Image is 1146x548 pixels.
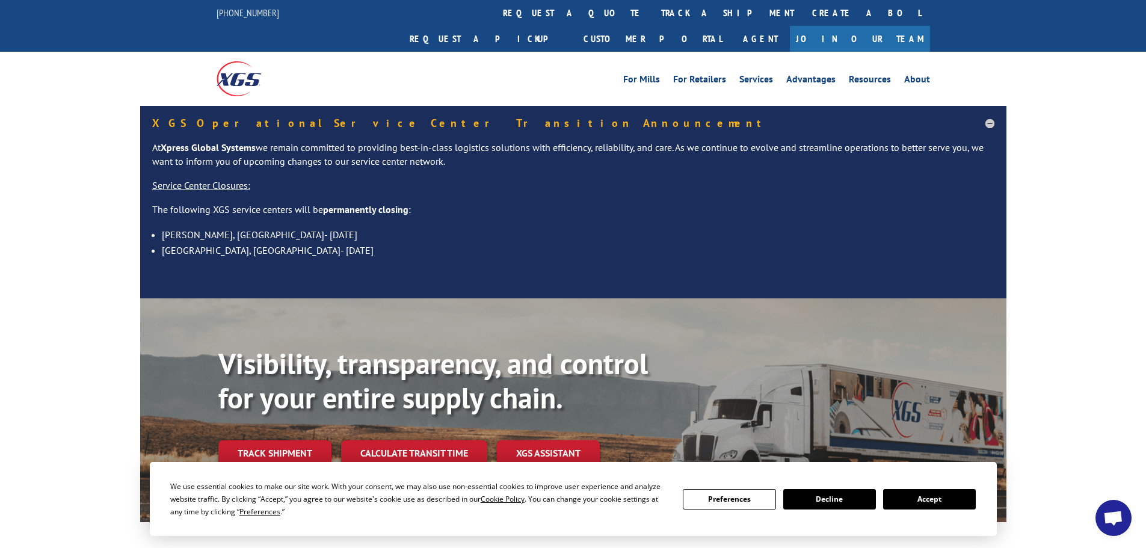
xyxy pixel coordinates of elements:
[161,141,256,153] strong: Xpress Global Systems
[162,242,994,258] li: [GEOGRAPHIC_DATA], [GEOGRAPHIC_DATA]- [DATE]
[739,75,773,88] a: Services
[904,75,930,88] a: About
[497,440,600,466] a: XGS ASSISTANT
[162,227,994,242] li: [PERSON_NAME], [GEOGRAPHIC_DATA]- [DATE]
[150,462,997,536] div: Cookie Consent Prompt
[883,489,976,510] button: Accept
[152,179,250,191] u: Service Center Closures:
[152,118,994,129] h5: XGS Operational Service Center Transition Announcement
[218,440,331,466] a: Track shipment
[673,75,726,88] a: For Retailers
[323,203,408,215] strong: permanently closing
[575,26,731,52] a: Customer Portal
[623,75,660,88] a: For Mills
[341,440,487,466] a: Calculate transit time
[731,26,790,52] a: Agent
[401,26,575,52] a: Request a pickup
[170,480,668,518] div: We use essential cookies to make our site work. With your consent, we may also use non-essential ...
[152,141,994,179] p: At we remain committed to providing best-in-class logistics solutions with efficiency, reliabilit...
[790,26,930,52] a: Join Our Team
[783,489,876,510] button: Decline
[786,75,836,88] a: Advantages
[218,345,648,417] b: Visibility, transparency, and control for your entire supply chain.
[152,203,994,227] p: The following XGS service centers will be :
[481,494,525,504] span: Cookie Policy
[849,75,891,88] a: Resources
[239,506,280,517] span: Preferences
[217,7,279,19] a: [PHONE_NUMBER]
[1095,500,1132,536] a: Open chat
[683,489,775,510] button: Preferences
